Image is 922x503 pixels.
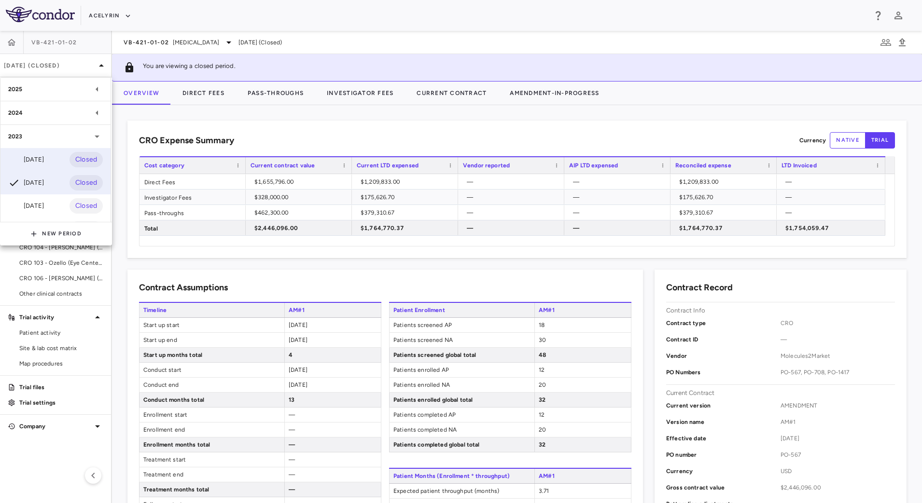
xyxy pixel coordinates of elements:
div: [DATE] [8,154,44,165]
div: [DATE] [8,177,44,189]
div: [DATE] [8,200,44,212]
p: 2023 [8,132,23,141]
div: 2024 [0,101,111,124]
span: Closed [70,201,103,211]
p: 2024 [8,109,23,117]
p: 2025 [8,85,23,94]
span: Closed [70,154,103,165]
div: 2023 [0,125,111,148]
div: 2025 [0,78,111,101]
span: Closed [70,177,103,188]
button: New Period [30,226,82,242]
